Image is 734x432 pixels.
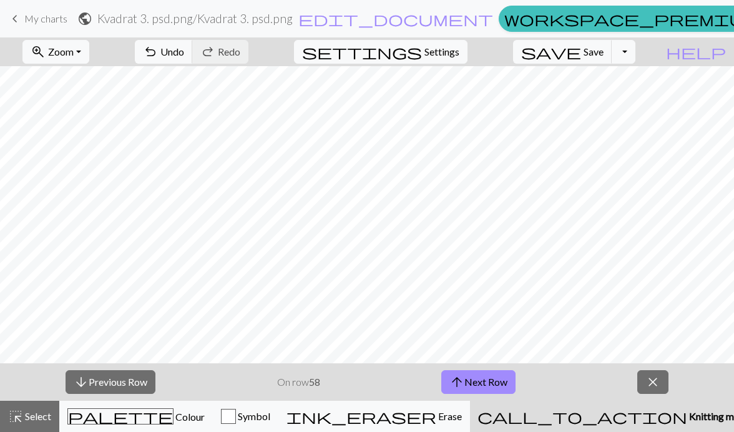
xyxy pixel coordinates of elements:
span: close [645,373,660,391]
span: Undo [160,46,184,57]
button: Next Row [441,370,516,394]
p: On row [277,375,320,390]
span: settings [302,43,422,61]
span: Erase [436,410,462,422]
span: arrow_downward [74,373,89,391]
button: Save [513,40,612,64]
a: My charts [7,8,67,29]
span: save [521,43,581,61]
span: ink_eraser [286,408,436,425]
span: zoom_in [31,43,46,61]
span: keyboard_arrow_left [7,10,22,27]
span: public [77,10,92,27]
i: Settings [302,44,422,59]
span: Select [23,410,51,422]
button: Zoom [22,40,89,64]
span: edit_document [298,10,493,27]
strong: 58 [309,376,320,388]
button: Previous Row [66,370,155,394]
span: undo [143,43,158,61]
button: SettingsSettings [294,40,467,64]
button: Symbol [213,401,278,432]
h2: Kvadrat 3. psd.png / Kvadrat 3. psd.png [97,11,293,26]
span: Colour [174,411,205,423]
button: Colour [59,401,213,432]
span: Symbol [236,410,270,422]
span: palette [68,408,173,425]
span: help [666,43,726,61]
button: Erase [278,401,470,432]
span: Save [584,46,604,57]
span: Settings [424,44,459,59]
button: Undo [135,40,193,64]
span: arrow_upward [449,373,464,391]
span: highlight_alt [8,408,23,425]
span: Zoom [48,46,74,57]
span: My charts [24,12,67,24]
span: call_to_action [477,408,687,425]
